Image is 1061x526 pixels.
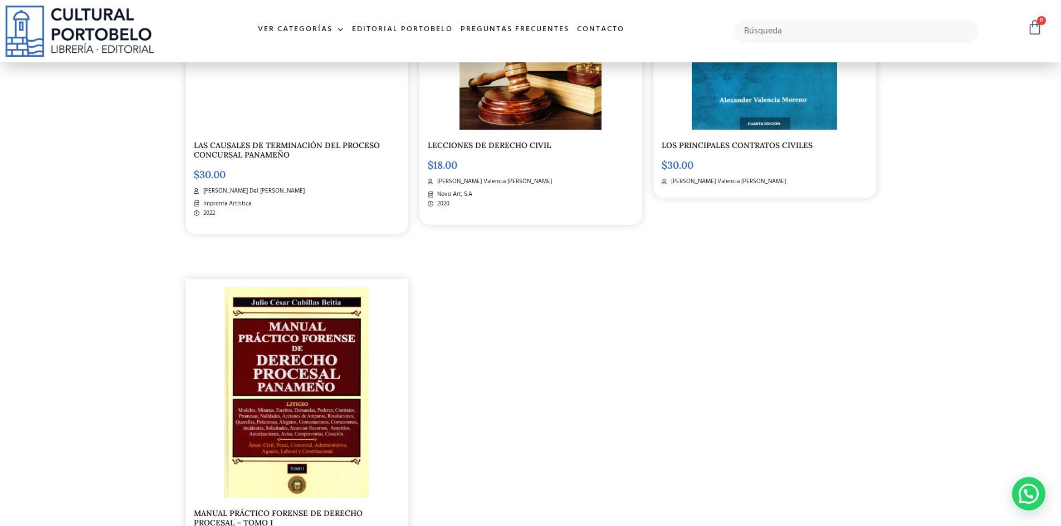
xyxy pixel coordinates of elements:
span: [PERSON_NAME] Valencia [PERSON_NAME] [434,177,552,186]
bdi: 30.00 [194,168,226,181]
span: [PERSON_NAME] Del [PERSON_NAME] [201,186,305,196]
span: $ [662,159,667,171]
span: $ [428,159,433,171]
a: Editorial Portobelo [348,18,457,42]
a: Preguntas frecuentes [457,18,573,42]
img: img20230818_12562648 [224,287,369,498]
input: Búsqueda [735,19,979,43]
a: Ver Categorías [254,18,348,42]
a: LOS PRINCIPALES CONTRATOS CIVILES [662,140,813,150]
a: Contacto [573,18,628,42]
span: 0 [1037,16,1046,25]
span: $ [194,168,199,181]
span: [PERSON_NAME] Valencia [PERSON_NAME] [668,177,786,186]
a: LECCIONES DE DERECHO CIVIL [428,140,551,150]
span: Novo Art, S.A [434,190,472,199]
bdi: 18.00 [428,159,457,171]
span: Imprenta Artística [201,199,251,209]
span: 2022 [201,209,215,218]
a: LAS CAUSALES DE TERMINACIÓN DEL PROCESO CONCURSAL PANAMEÑO [194,140,380,160]
span: 2020 [434,199,449,209]
bdi: 30.00 [662,159,693,171]
a: 0 [1027,19,1043,36]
